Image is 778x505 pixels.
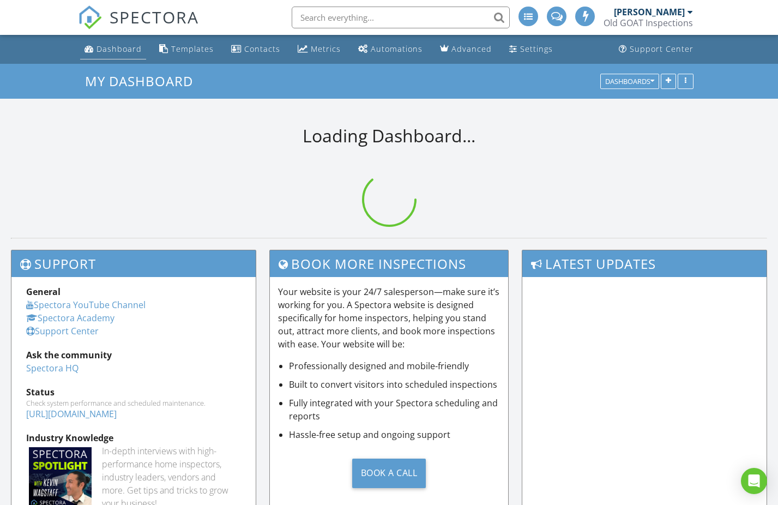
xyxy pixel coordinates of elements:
div: Check system performance and scheduled maintenance. [26,399,241,407]
a: SPECTORA [78,15,199,38]
div: Contacts [244,44,280,54]
li: Hassle-free setup and ongoing support [289,428,499,441]
a: Support Center [26,325,99,337]
div: Book a Call [352,459,426,488]
div: Ask the community [26,348,241,362]
h3: Book More Inspections [270,250,508,277]
div: Dashboard [97,44,142,54]
h3: Support [11,250,256,277]
a: Automations (Advanced) [354,39,427,59]
a: Dashboard [80,39,146,59]
a: Advanced [436,39,496,59]
a: Spectora Academy [26,312,114,324]
div: Advanced [451,44,492,54]
li: Built to convert visitors into scheduled inspections [289,378,499,391]
div: [PERSON_NAME] [614,7,685,17]
h3: Latest Updates [522,250,767,277]
div: Metrics [311,44,341,54]
a: [URL][DOMAIN_NAME] [26,408,117,420]
div: Templates [171,44,214,54]
img: The Best Home Inspection Software - Spectora [78,5,102,29]
div: Open Intercom Messenger [741,468,767,494]
a: Templates [155,39,218,59]
a: Spectora YouTube Channel [26,299,146,311]
a: Metrics [293,39,345,59]
div: Settings [520,44,553,54]
a: Settings [505,39,557,59]
li: Fully integrated with your Spectora scheduling and reports [289,396,499,423]
div: Dashboards [605,77,654,85]
a: Book a Call [278,450,499,496]
div: Status [26,386,241,399]
a: Contacts [227,39,285,59]
strong: General [26,286,61,298]
button: Dashboards [600,74,659,89]
div: Industry Knowledge [26,431,241,444]
div: Support Center [630,44,693,54]
a: My Dashboard [85,72,202,90]
div: Old GOAT Inspections [604,17,693,28]
div: Automations [371,44,423,54]
a: Spectora HQ [26,362,79,374]
input: Search everything... [292,7,510,28]
li: Professionally designed and mobile-friendly [289,359,499,372]
span: SPECTORA [110,5,199,28]
p: Your website is your 24/7 salesperson—make sure it’s working for you. A Spectora website is desig... [278,285,499,351]
a: Support Center [614,39,698,59]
